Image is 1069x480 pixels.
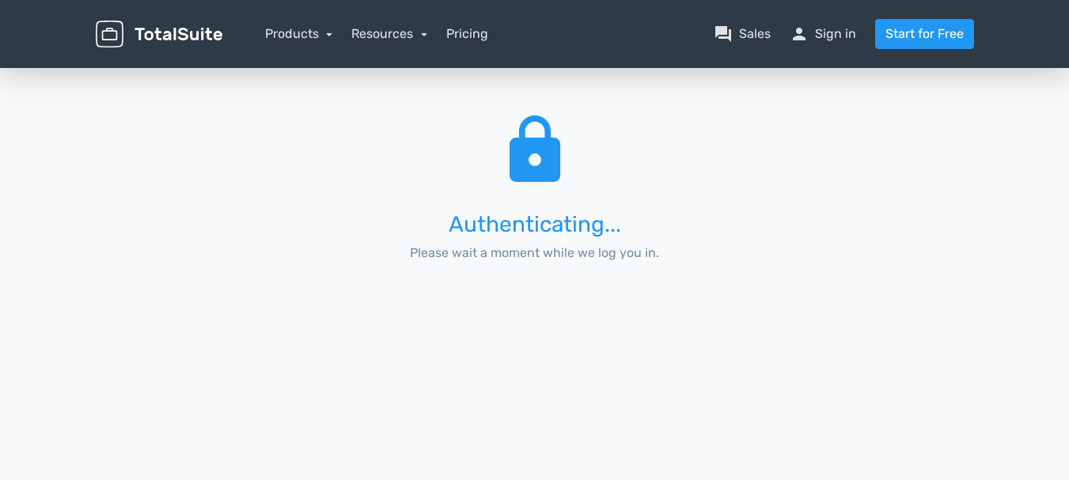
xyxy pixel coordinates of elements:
[497,109,573,193] span: lock
[96,21,222,48] img: TotalSuite for WordPress
[381,244,688,263] p: Please wait a moment while we log you in.
[351,26,427,41] a: Resources
[446,25,488,43] a: Pricing
[714,25,733,43] span: question_answer
[265,26,333,41] a: Products
[875,19,974,49] a: Start for Free
[790,25,856,43] a: personSign in
[790,25,809,43] span: person
[381,213,688,237] h3: Authenticating...
[714,25,771,43] a: question_answerSales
